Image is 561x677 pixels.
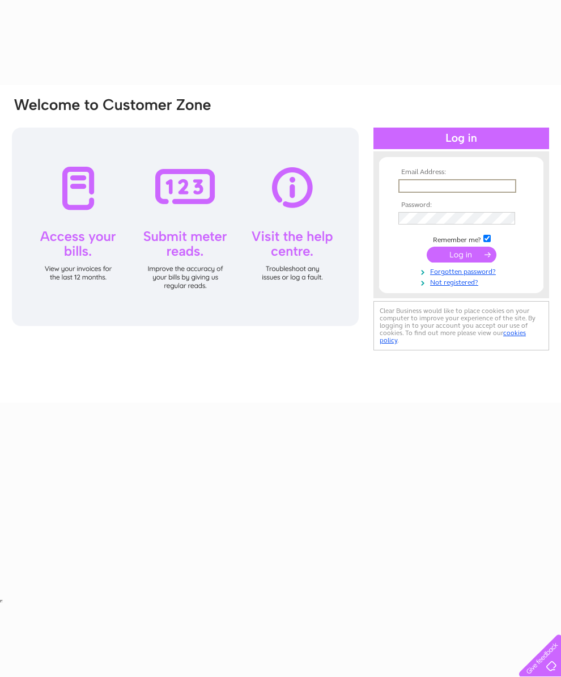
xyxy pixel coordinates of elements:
a: Forgotten password? [398,265,527,276]
a: Not registered? [398,276,527,287]
a: cookies policy [380,329,526,344]
div: Clear Business would like to place cookies on your computer to improve your experience of the sit... [373,301,549,350]
th: Email Address: [396,168,527,176]
td: Remember me? [396,233,527,244]
th: Password: [396,201,527,209]
input: Submit [427,247,496,263]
